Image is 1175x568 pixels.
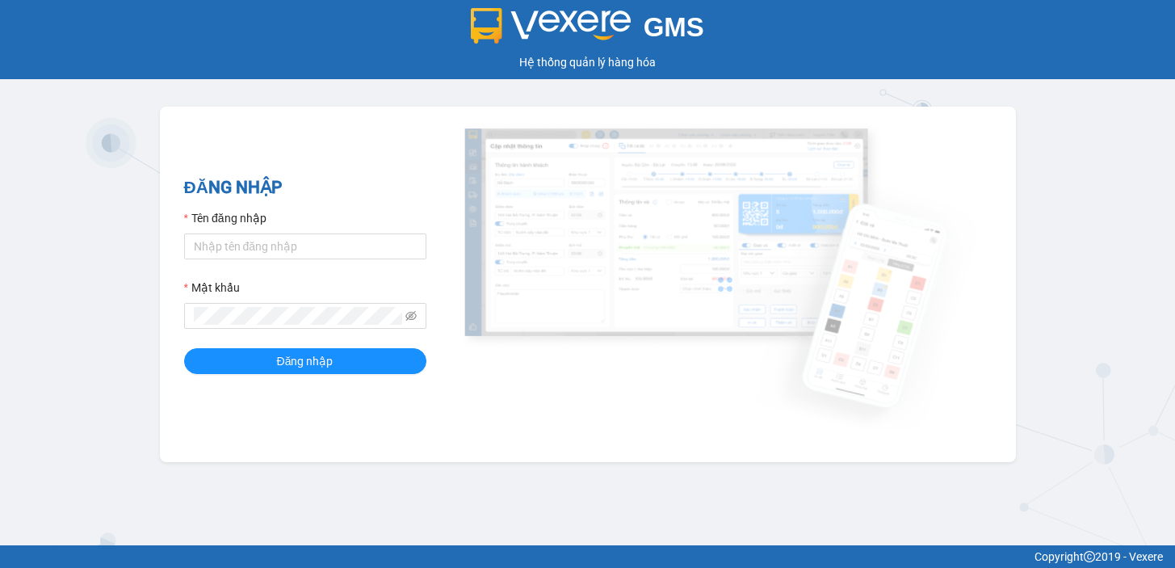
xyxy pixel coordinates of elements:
[277,352,334,370] span: Đăng nhập
[471,8,631,44] img: logo 2
[184,175,426,201] h2: ĐĂNG NHẬP
[471,24,704,37] a: GMS
[184,209,266,227] label: Tên đăng nhập
[184,348,426,374] button: Đăng nhập
[184,279,240,297] label: Mật khẩu
[184,234,426,259] input: Tên đăng nhập
[194,307,402,325] input: Mật khẩu
[644,12,704,42] span: GMS
[12,548,1163,566] div: Copyright 2019 - Vexere
[1084,551,1095,562] span: copyright
[4,53,1171,71] div: Hệ thống quản lý hàng hóa
[405,310,417,322] span: eye-invisible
